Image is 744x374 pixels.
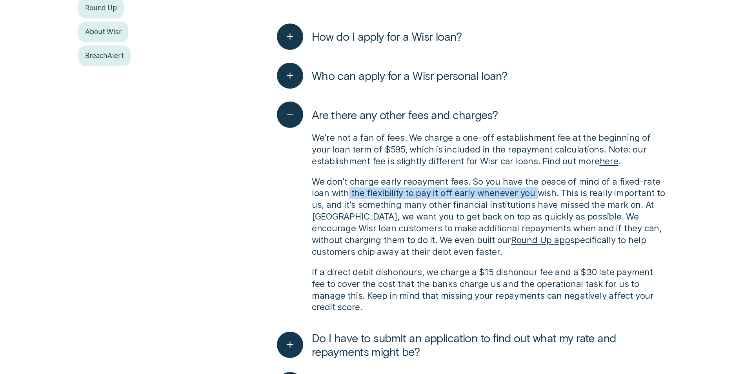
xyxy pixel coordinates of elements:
[277,63,507,89] button: Who can apply for a Wisr personal loan?
[277,102,498,127] button: Are there any other fees and charges?
[312,69,508,83] span: Who can apply for a Wisr personal loan?
[312,176,666,258] p: We don't charge early repayment fees. So you have the peace of mind of a fixed-rate loan with the...
[78,22,129,42] a: About Wisr
[312,29,462,44] span: How do I apply for a Wisr loan?
[511,235,570,245] a: Round Up app
[312,108,498,122] span: Are there any other fees and charges?
[312,331,666,359] span: Do I have to submit an application to find out what my rate and repayments might be?
[312,132,666,167] p: We’re not a fan of fees. We charge a one-off establishment fee at the beginning of your loan term...
[78,45,131,66] a: BreachAlert
[277,331,666,359] button: Do I have to submit an application to find out what my rate and repayments might be?
[312,267,666,314] p: If a direct debit dishonours, we charge a $15 dishonour fee and a $30 late payment fee to cover t...
[277,24,462,49] button: How do I apply for a Wisr loan?
[600,156,618,166] a: here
